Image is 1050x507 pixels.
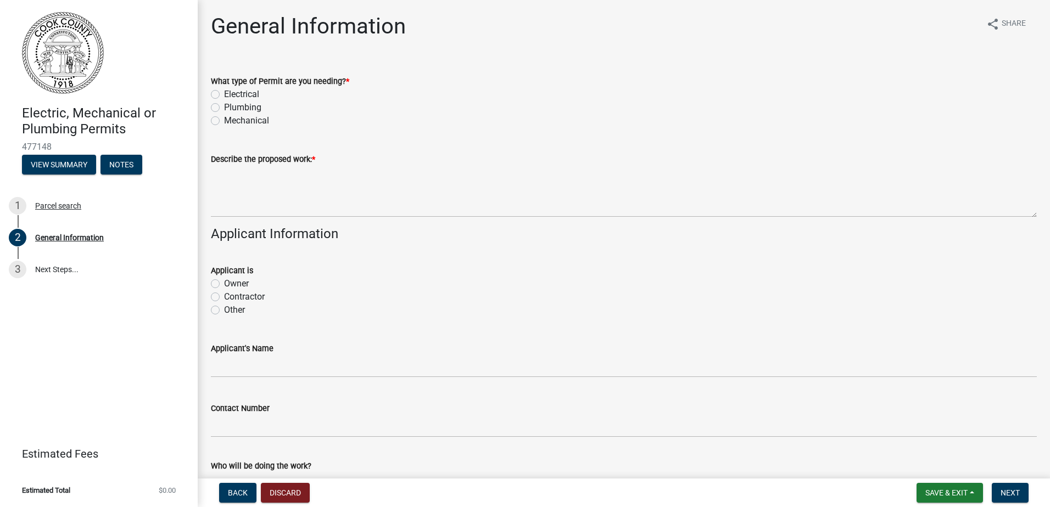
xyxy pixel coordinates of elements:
a: Estimated Fees [9,443,180,465]
label: Applicant is [211,267,253,275]
span: Next [1001,488,1020,497]
button: View Summary [22,155,96,174]
label: Plumbing [224,101,261,114]
label: Contractor [224,290,265,303]
img: Cook County, Georgia [22,12,104,94]
label: Applicant's Name [211,345,273,353]
div: 1 [9,197,26,215]
label: Who will be doing the work? [211,463,311,470]
button: Notes [100,155,142,174]
button: Discard [261,483,310,503]
button: Save & Exit [917,483,983,503]
wm-modal-confirm: Notes [100,161,142,170]
label: Other [224,303,245,317]
div: Parcel search [35,202,81,210]
h4: Electric, Mechanical or Plumbing Permits [22,105,189,137]
label: Describe the proposed work: [211,156,315,164]
wm-modal-confirm: Summary [22,161,96,170]
label: Owner [224,472,249,486]
button: Next [992,483,1029,503]
span: $0.00 [159,487,176,494]
label: Mechanical [224,114,269,127]
h4: Applicant Information [211,226,1037,242]
h1: General Information [211,13,406,40]
label: What type of Permit are you needing? [211,78,349,86]
span: Back [228,488,248,497]
div: 3 [9,261,26,278]
label: Contact Number [211,405,270,413]
label: Electrical [224,88,259,101]
div: General Information [35,234,104,241]
label: Owner [224,277,249,290]
span: Estimated Total [22,487,70,494]
span: Share [1002,18,1026,31]
button: Back [219,483,256,503]
i: share [986,18,999,31]
span: 477148 [22,142,176,152]
button: shareShare [978,13,1035,35]
span: Save & Exit [925,488,968,497]
div: 2 [9,229,26,246]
